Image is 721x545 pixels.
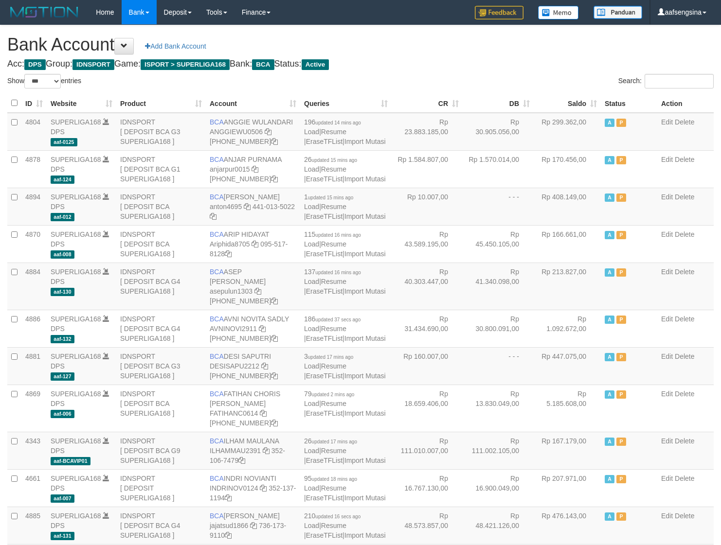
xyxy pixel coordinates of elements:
[657,94,714,113] th: Action
[271,175,278,183] a: Copy 4062281620 to clipboard
[210,315,224,323] span: BCA
[315,270,360,275] span: updated 16 mins ago
[271,334,278,342] a: Copy 4062280135 to clipboard
[344,457,386,464] a: Import Mutasi
[392,469,463,507] td: Rp 16.767.130,00
[616,438,626,446] span: Paused
[616,193,626,202] span: Paused
[261,362,268,370] a: Copy DESISAPU2212 to clipboard
[661,268,673,276] a: Edit
[210,522,248,529] a: jajatsud1866
[661,315,673,323] a: Edit
[210,325,257,333] a: AVNINOVI2911
[210,409,258,417] a: FATIHANC0614
[315,514,360,519] span: updated 16 secs ago
[675,230,694,238] a: Delete
[116,150,206,188] td: IDNSPORT [ DEPOSIT BCA G1 SUPERLIGA168 ]
[616,119,626,127] span: Paused
[306,175,342,183] a: EraseTFList
[116,469,206,507] td: IDNSPORT [ DEPOSIT SUPERLIGA168 ]
[661,512,673,520] a: Edit
[304,390,386,417] span: | | |
[300,94,392,113] th: Queries: activate to sort column ascending
[206,469,300,507] td: INDRI NOVIANTI 352-137-1194
[116,347,206,385] td: IDNSPORT [ DEPOSIT BCA G3 SUPERLIGA168 ]
[675,475,694,482] a: Delete
[344,175,386,183] a: Import Mutasi
[141,59,230,70] span: ISPORT > SUPERLIGA168
[225,494,232,502] a: Copy 3521371194 to clipboard
[304,400,319,407] a: Load
[538,6,579,19] img: Button%20Memo.svg
[675,315,694,323] a: Delete
[605,316,614,324] span: Active
[263,447,270,455] a: Copy ILHAMMAU2391 to clipboard
[47,432,116,469] td: DPS
[210,352,224,360] span: BCA
[321,165,346,173] a: Resume
[616,475,626,483] span: Paused
[616,512,626,521] span: Paused
[304,390,354,398] span: 79
[51,475,101,482] a: SUPERLIGA168
[645,74,714,88] input: Search:
[661,118,673,126] a: Edit
[312,392,355,397] span: updated 2 mins ago
[534,94,601,113] th: Saldo: activate to sort column ascending
[675,437,694,445] a: Delete
[21,263,47,310] td: 4884
[225,531,232,539] a: Copy 7361739110 to clipboard
[116,507,206,544] td: IDNSPORT [ DEPOSIT BCA G4 SUPERLIGA168 ]
[661,437,673,445] a: Edit
[21,113,47,151] td: 4804
[265,128,271,136] a: Copy ANGGIEWU0506 to clipboard
[321,128,346,136] a: Resume
[344,250,386,258] a: Import Mutasi
[51,288,74,296] span: aaf-130
[225,250,232,258] a: Copy 0955178128 to clipboard
[463,347,534,385] td: - - -
[116,385,206,432] td: IDNSPORT [ DEPOSIT BCA SUPERLIGA168 ]
[392,150,463,188] td: Rp 1.584.807,00
[306,212,342,220] a: EraseTFList
[47,263,116,310] td: DPS
[21,432,47,469] td: 4343
[206,347,300,385] td: DESI SAPUTRI [PHONE_NUMBER]
[210,212,216,220] a: Copy 4410135022 to clipboard
[47,507,116,544] td: DPS
[116,310,206,347] td: IDNSPORT [ DEPOSIT BCA G4 SUPERLIGA168 ]
[304,437,357,445] span: 26
[463,188,534,225] td: - - -
[312,439,357,444] span: updated 17 mins ago
[304,325,319,333] a: Load
[312,158,357,163] span: updated 15 mins ago
[616,316,626,324] span: Paused
[302,59,329,70] span: Active
[304,278,319,285] a: Load
[51,372,74,381] span: aaf-127
[210,475,224,482] span: BCA
[271,419,278,427] a: Copy 4062281727 to clipboard
[51,156,101,163] a: SUPERLIGA168
[321,484,346,492] a: Resume
[344,138,386,145] a: Import Mutasi
[47,225,116,263] td: DPS
[534,150,601,188] td: Rp 170.456,00
[47,347,116,385] td: DPS
[206,507,300,544] td: [PERSON_NAME] 736-173-9110
[344,409,386,417] a: Import Mutasi
[605,193,614,202] span: Active
[51,437,101,445] a: SUPERLIGA168
[271,297,278,305] a: Copy 4062281875 to clipboard
[116,113,206,151] td: IDNSPORT [ DEPOSIT BCA G3 SUPERLIGA168 ]
[210,193,224,201] span: BCA
[661,352,673,360] a: Edit
[304,118,386,145] span: | | |
[661,230,673,238] a: Edit
[47,113,116,151] td: DPS
[315,232,360,238] span: updated 16 mins ago
[321,278,346,285] a: Resume
[304,230,361,238] span: 115
[675,156,694,163] a: Delete
[260,484,267,492] a: Copy INDRINOV0124 to clipboard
